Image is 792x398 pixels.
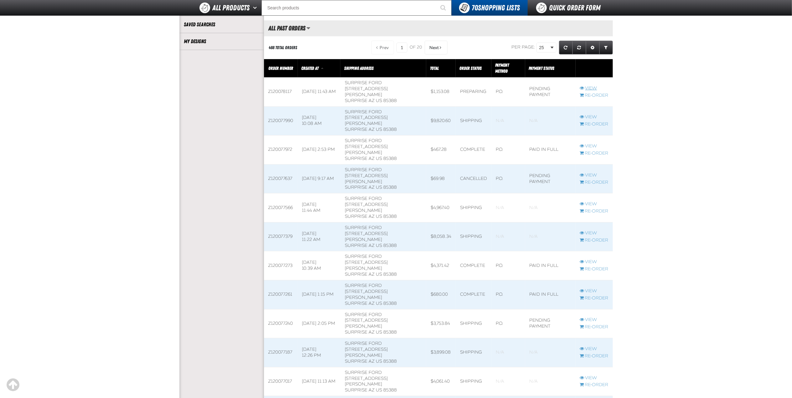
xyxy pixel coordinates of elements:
[369,127,375,132] span: AZ
[426,106,456,135] td: $9,820.60
[345,341,382,346] span: Surprise Ford
[580,266,608,272] a: Re-Order Z120077273 order
[264,280,298,309] td: Z120077261
[491,367,525,396] td: Blank
[426,78,456,107] td: $1,153.08
[345,231,388,242] span: [STREET_ADDRESS][PERSON_NAME]
[369,98,375,103] span: AZ
[369,272,375,277] span: AZ
[580,346,608,352] a: View Z120077187 order
[345,86,388,97] span: [STREET_ADDRESS][PERSON_NAME]
[525,106,576,135] td: Blank
[345,370,382,375] span: Surprise Ford
[376,156,382,161] span: US
[491,135,525,165] td: P.O.
[559,41,573,54] a: Refresh grid action
[580,259,608,265] a: View Z120077273 order
[345,98,367,103] span: SURPRISE
[491,193,525,222] td: Blank
[298,193,341,222] td: [DATE] 11:44 AM
[345,243,367,248] span: SURPRISE
[345,359,367,364] span: SURPRISE
[512,45,536,50] span: Per page:
[426,251,456,280] td: $4,371.42
[213,2,250,13] span: All Products
[383,387,397,393] bdo: 85388
[264,193,298,222] td: Z120077566
[383,98,397,103] bdo: 85388
[345,214,367,219] span: SURPRISE
[525,367,576,396] td: Blank
[525,222,576,251] td: Blank
[426,193,456,222] td: $4,967.40
[580,180,608,186] a: Re-Order Z120077637 order
[376,214,382,219] span: US
[580,201,608,207] a: View Z120077566 order
[376,329,382,335] span: US
[298,251,341,280] td: [DATE] 10:39 AM
[599,41,613,54] a: Expand or Collapse Grid Filters
[345,109,382,115] span: Surprise Ford
[376,243,382,248] span: US
[345,202,388,213] span: [STREET_ADDRESS][PERSON_NAME]
[580,208,608,214] a: Re-Order Z120077566 order
[525,164,576,193] td: Pending payment
[369,329,375,335] span: AZ
[345,347,388,358] span: [STREET_ADDRESS][PERSON_NAME]
[580,151,608,156] a: Re-Order Z120077972 order
[345,144,388,155] span: [STREET_ADDRESS][PERSON_NAME]
[580,382,608,388] a: Re-Order Z120077017 order
[472,3,478,12] strong: 70
[298,106,341,135] td: [DATE] 10:08 AM
[376,301,382,306] span: US
[345,254,382,259] span: Surprise Ford
[298,135,341,165] td: [DATE] 2:53 PM
[264,135,298,165] td: Z120077972
[383,301,397,306] bdo: 85388
[456,164,491,193] td: Cancelled
[456,78,491,107] td: Preparing
[410,45,422,50] span: of 20
[298,338,341,367] td: [DATE] 12:26 PM
[264,164,298,193] td: Z120077637
[580,288,608,294] a: View Z120077261 order
[369,185,375,190] span: AZ
[495,63,509,74] span: Payment Method
[456,106,491,135] td: Shipping
[529,66,555,71] span: Payment Status
[426,309,456,338] td: $3,753.84
[426,338,456,367] td: $3,899.08
[376,185,382,190] span: US
[383,359,397,364] bdo: 85388
[539,44,549,51] span: 25
[264,251,298,280] td: Z120077273
[572,41,586,54] a: Reset grid action
[345,225,382,230] span: Surprise Ford
[580,172,608,178] a: View Z120077637 order
[586,41,600,54] a: Expand or Collapse Grid Settings
[344,66,374,71] span: Shipping Address
[580,317,608,323] a: View Z120077240 order
[298,367,341,396] td: [DATE] 11:13 AM
[264,309,298,338] td: Z120077240
[396,43,407,53] input: Current page number
[298,309,341,338] td: [DATE] 2:05 PM
[580,114,608,120] a: View Z120077990 order
[430,45,439,50] span: Next Page
[345,138,382,143] span: Surprise Ford
[525,251,576,280] td: Paid in full
[459,66,482,71] a: Order Status
[383,272,397,277] bdo: 85388
[264,78,298,107] td: Z120078117
[345,115,388,126] span: [STREET_ADDRESS][PERSON_NAME]
[383,156,397,161] bdo: 85388
[298,222,341,251] td: [DATE] 11:22 AM
[345,289,388,300] span: [STREET_ADDRESS][PERSON_NAME]
[264,222,298,251] td: Z120077379
[426,280,456,309] td: $680.00
[525,280,576,309] td: Paid in full
[576,59,613,78] th: Row actions
[345,283,382,288] span: Surprise Ford
[298,78,341,107] td: [DATE] 11:43 AM
[376,387,382,393] span: US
